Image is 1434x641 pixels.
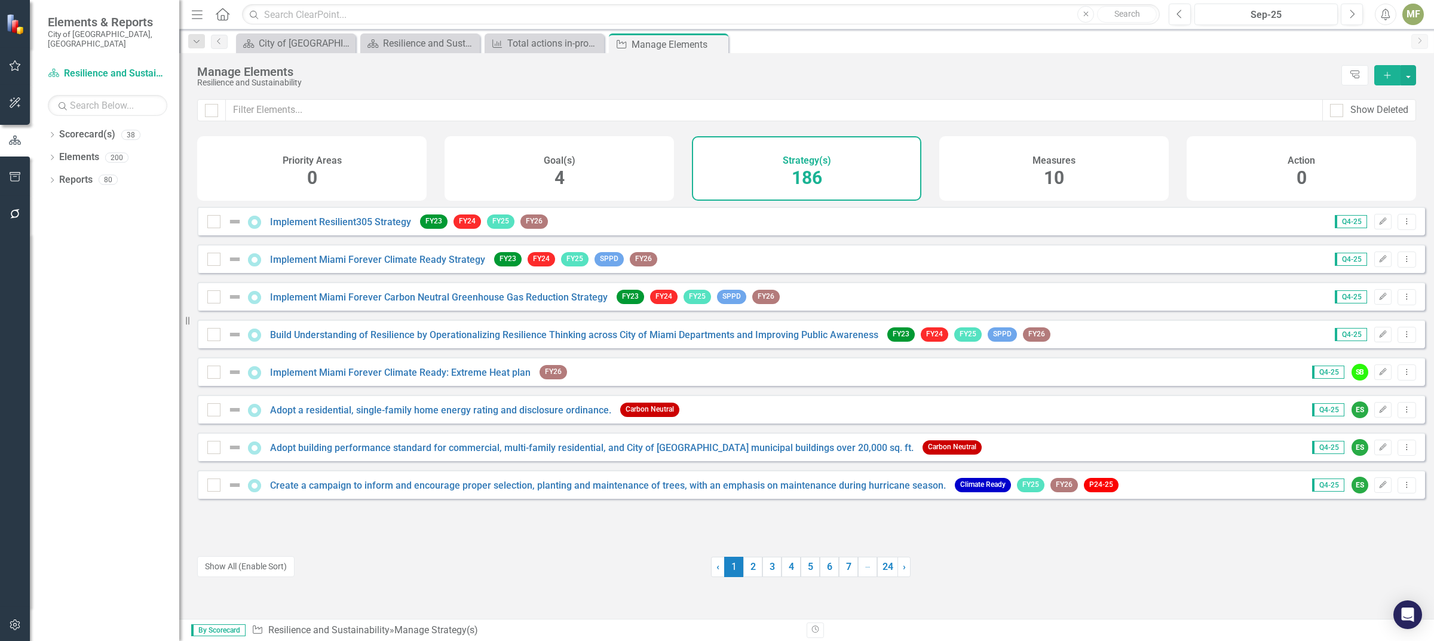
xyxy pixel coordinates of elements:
img: Not Defined [228,403,242,417]
div: City of [GEOGRAPHIC_DATA] [259,36,353,51]
span: 4 [554,167,565,188]
a: Adopt a residential, single-family home energy rating and disclosure ordinance. [270,404,611,416]
span: P24-25 [1084,478,1119,492]
span: 0 [307,167,317,188]
a: Implement Miami Forever Climate Ready Strategy [270,254,485,265]
img: Not Defined [228,478,242,492]
span: FY26 [540,365,567,379]
span: SPPD [595,252,624,266]
span: FY26 [1050,478,1078,492]
div: Show Deleted [1350,103,1408,117]
span: SPPD [988,327,1017,341]
span: FY25 [954,327,982,341]
h4: Measures [1032,155,1075,166]
span: Q4-25 [1335,328,1367,341]
span: Q4-25 [1335,253,1367,266]
input: Search Below... [48,95,167,116]
a: Adopt building performance standard for commercial, multi-family residential, and City of [GEOGRA... [270,442,914,453]
a: Total actions in-progress/completed for Climate Ready Strategy (number) [488,36,601,51]
a: 5 [801,557,820,577]
span: FY26 [1023,327,1050,341]
button: MF [1402,4,1424,25]
a: 2 [743,557,762,577]
span: 10 [1044,167,1064,188]
span: Carbon Neutral [620,403,679,416]
div: Manage Elements [197,65,1335,78]
h4: Priority Areas [283,155,342,166]
span: 1 [724,557,743,577]
img: Not Defined [228,252,242,266]
div: 38 [121,130,140,140]
span: 186 [792,167,822,188]
button: Show All (Enable Sort) [197,556,295,577]
div: ES [1352,477,1368,493]
small: City of [GEOGRAPHIC_DATA], [GEOGRAPHIC_DATA] [48,29,167,49]
span: Q4-25 [1312,403,1344,416]
a: City of [GEOGRAPHIC_DATA] [239,36,353,51]
a: 24 [877,557,898,577]
div: Manage Elements [632,37,725,52]
img: ClearPoint Strategy [6,14,27,35]
a: Resilience and Sustainability [268,624,390,636]
a: 3 [762,557,782,577]
span: FY24 [454,214,481,228]
span: FY24 [921,327,948,341]
a: Resilience and Sustainability [48,67,167,81]
span: FY26 [520,214,548,228]
span: FY24 [650,290,678,303]
a: Implement Miami Forever Carbon Neutral Greenhouse Gas Reduction Strategy [270,292,608,303]
button: Sep-25 [1194,4,1338,25]
div: Resilience and Sustainability [383,36,477,51]
span: FY25 [1017,478,1044,492]
div: 80 [99,175,118,185]
span: Q4-25 [1335,215,1367,228]
div: Open Intercom Messenger [1393,600,1422,629]
span: FY23 [420,214,448,228]
span: FY25 [684,290,711,303]
span: Elements & Reports [48,15,167,29]
h4: Action [1288,155,1315,166]
a: 7 [839,557,858,577]
img: Not Defined [228,327,242,342]
div: SB [1352,364,1368,381]
span: By Scorecard [191,624,246,636]
a: 6 [820,557,839,577]
img: Not Defined [228,214,242,229]
span: Q4-25 [1335,290,1367,303]
div: Resilience and Sustainability [197,78,1335,87]
span: FY26 [630,252,657,266]
div: 200 [105,152,128,162]
span: ‹ [716,561,719,572]
a: Implement Miami Forever Climate Ready: Extreme Heat plan [270,367,531,378]
span: Climate Ready [955,478,1011,492]
div: » Manage Strategy(s) [252,624,798,637]
span: Q4-25 [1312,366,1344,379]
img: Not Defined [228,365,242,379]
span: FY25 [487,214,514,228]
a: Build Understanding of Resilience by Operationalizing Resilience Thinking across City of Miami De... [270,329,878,341]
span: FY23 [617,290,644,303]
span: 0 [1297,167,1307,188]
h4: Strategy(s) [783,155,831,166]
div: Total actions in-progress/completed for Climate Ready Strategy (number) [507,36,601,51]
span: FY23 [887,327,915,341]
span: FY23 [494,252,522,266]
a: Scorecard(s) [59,128,115,142]
img: Not Defined [228,440,242,455]
span: Search [1114,9,1140,19]
span: Q4-25 [1312,441,1344,454]
img: Not Defined [228,290,242,304]
a: Create a campaign to inform and encourage proper selection, planting and maintenance of trees, wi... [270,480,946,491]
span: › [903,561,906,572]
span: SPPD [717,290,746,303]
h4: Goal(s) [544,155,575,166]
div: ES [1352,439,1368,456]
span: FY26 [752,290,780,303]
a: 4 [782,557,801,577]
input: Filter Elements... [225,99,1323,121]
div: Sep-25 [1199,8,1334,22]
span: Carbon Neutral [923,440,982,454]
span: FY24 [528,252,555,266]
a: Resilience and Sustainability [363,36,477,51]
